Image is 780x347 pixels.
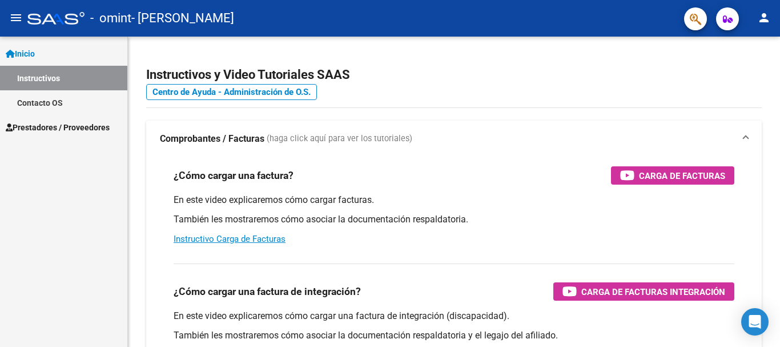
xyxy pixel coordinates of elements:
p: En este video explicaremos cómo cargar una factura de integración (discapacidad). [174,310,734,322]
span: - [PERSON_NAME] [131,6,234,31]
span: Inicio [6,47,35,60]
mat-expansion-panel-header: Comprobantes / Facturas (haga click aquí para ver los tutoriales) [146,121,762,157]
a: Centro de Ayuda - Administración de O.S. [146,84,317,100]
span: (haga click aquí para ver los tutoriales) [267,133,412,145]
mat-icon: person [757,11,771,25]
span: Prestadores / Proveedores [6,121,110,134]
p: En este video explicaremos cómo cargar facturas. [174,194,734,206]
button: Carga de Facturas [611,166,734,185]
button: Carga de Facturas Integración [553,282,734,301]
h3: ¿Cómo cargar una factura de integración? [174,284,361,300]
p: También les mostraremos cómo asociar la documentación respaldatoria. [174,213,734,226]
mat-icon: menu [9,11,23,25]
span: Carga de Facturas [639,169,725,183]
div: Open Intercom Messenger [741,308,769,336]
span: Carga de Facturas Integración [581,285,725,299]
h2: Instructivos y Video Tutoriales SAAS [146,64,762,86]
strong: Comprobantes / Facturas [160,133,264,145]
span: - omint [90,6,131,31]
p: También les mostraremos cómo asociar la documentación respaldatoria y el legajo del afiliado. [174,329,734,342]
h3: ¿Cómo cargar una factura? [174,167,293,184]
a: Instructivo Carga de Facturas [174,234,286,244]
